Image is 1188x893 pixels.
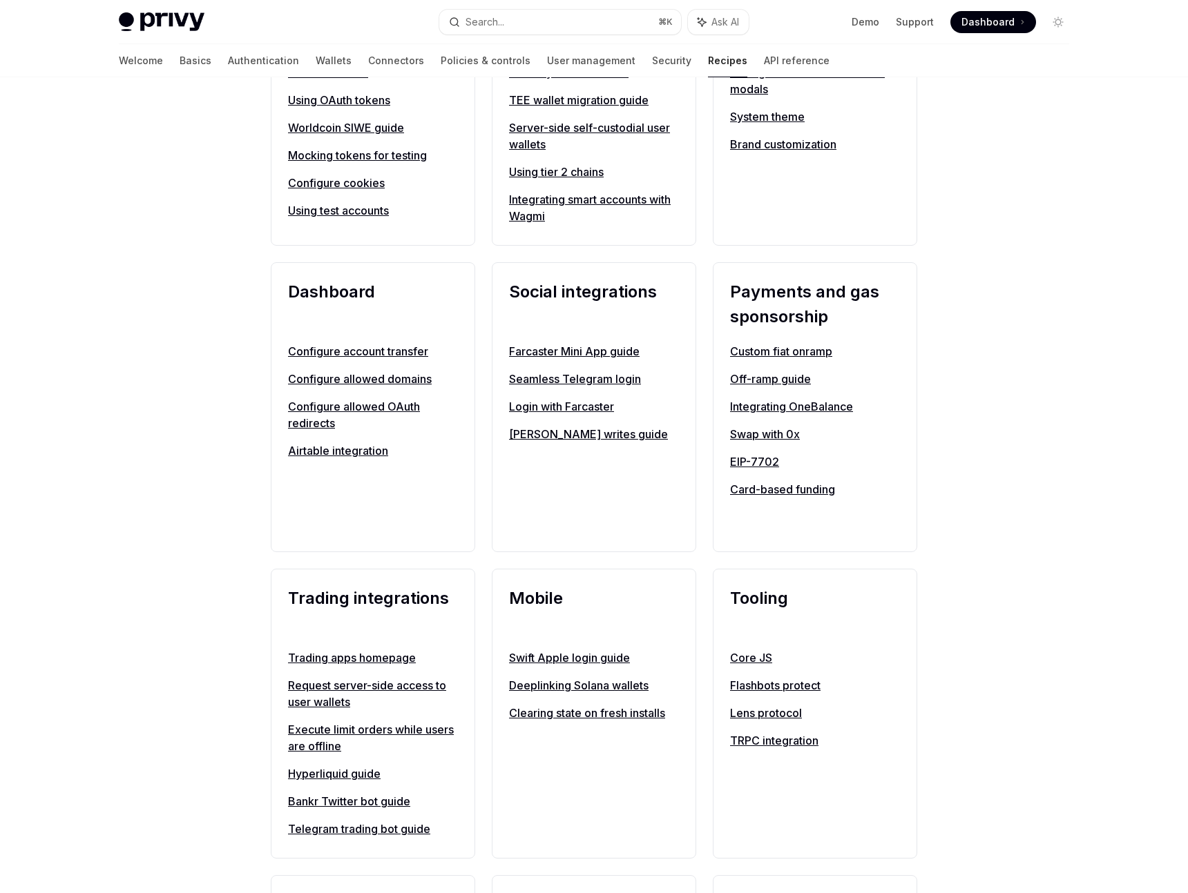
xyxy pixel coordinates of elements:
span: ⌘ K [658,17,673,28]
a: Card-based funding [730,481,900,498]
a: Basics [180,44,211,77]
a: TEE wallet migration guide [509,92,679,108]
a: Configure account transfer [288,343,458,360]
a: [PERSON_NAME] writes guide [509,426,679,442]
a: Configure cookies [288,175,458,191]
a: Clearing state on fresh installs [509,705,679,721]
a: Authentication [228,44,299,77]
a: Lens protocol [730,705,900,721]
a: Policies & controls [441,44,530,77]
button: Toggle dark mode [1047,11,1069,33]
a: Connectors [368,44,424,77]
span: Ask AI [711,15,739,29]
a: Custom fiat onramp [730,343,900,360]
a: Using OAuth tokens [288,92,458,108]
a: Configure allowed domains [288,371,458,387]
a: Execute limit orders while users are offline [288,721,458,754]
a: Using test accounts [288,202,458,219]
a: Trading apps homepage [288,649,458,666]
h2: Mobile [509,586,679,636]
a: Recipes [708,44,747,77]
a: EIP-7702 [730,453,900,470]
a: Support [896,15,934,29]
a: Configure allowed OAuth redirects [288,398,458,431]
h2: Social integrations [509,279,679,329]
a: Wallets [316,44,352,77]
a: Integrating OneBalance [730,398,900,415]
a: Telegram trading bot guide [288,821,458,837]
a: Mocking tokens for testing [288,147,458,164]
a: Integrating smart accounts with Wagmi [509,191,679,224]
a: Core JS [730,649,900,666]
a: Off-ramp guide [730,371,900,387]
span: Dashboard [961,15,1015,29]
h2: Trading integrations [288,586,458,636]
a: Hyperliquid guide [288,765,458,782]
button: Search...⌘K [439,10,681,35]
a: Brand customization [730,136,900,153]
div: Search... [466,14,504,30]
a: Swap with 0x [730,426,900,442]
a: Demo [852,15,879,29]
a: Dashboard [950,11,1036,33]
a: Swift Apple login guide [509,649,679,666]
a: Seamless Telegram login [509,371,679,387]
h2: Tooling [730,586,900,636]
button: Ask AI [688,10,749,35]
a: Airtable integration [288,442,458,459]
a: Worldcoin SIWE guide [288,119,458,136]
a: Flashbots protect [730,677,900,694]
a: Bankr Twitter bot guide [288,793,458,809]
img: light logo [119,12,204,32]
h2: Dashboard [288,279,458,329]
a: Using tier 2 chains [509,164,679,180]
a: Welcome [119,44,163,77]
a: Login with Farcaster [509,398,679,415]
a: API reference [764,44,830,77]
h2: Payments and gas sponsorship [730,279,900,329]
a: TRPC integration [730,732,900,749]
a: Server-side self-custodial user wallets [509,119,679,153]
a: Configure wallet confirmation modals [730,64,900,97]
a: Security [652,44,691,77]
a: Farcaster Mini App guide [509,343,679,360]
a: Request server-side access to user wallets [288,677,458,710]
a: System theme [730,108,900,125]
a: Deeplinking Solana wallets [509,677,679,694]
a: User management [547,44,635,77]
